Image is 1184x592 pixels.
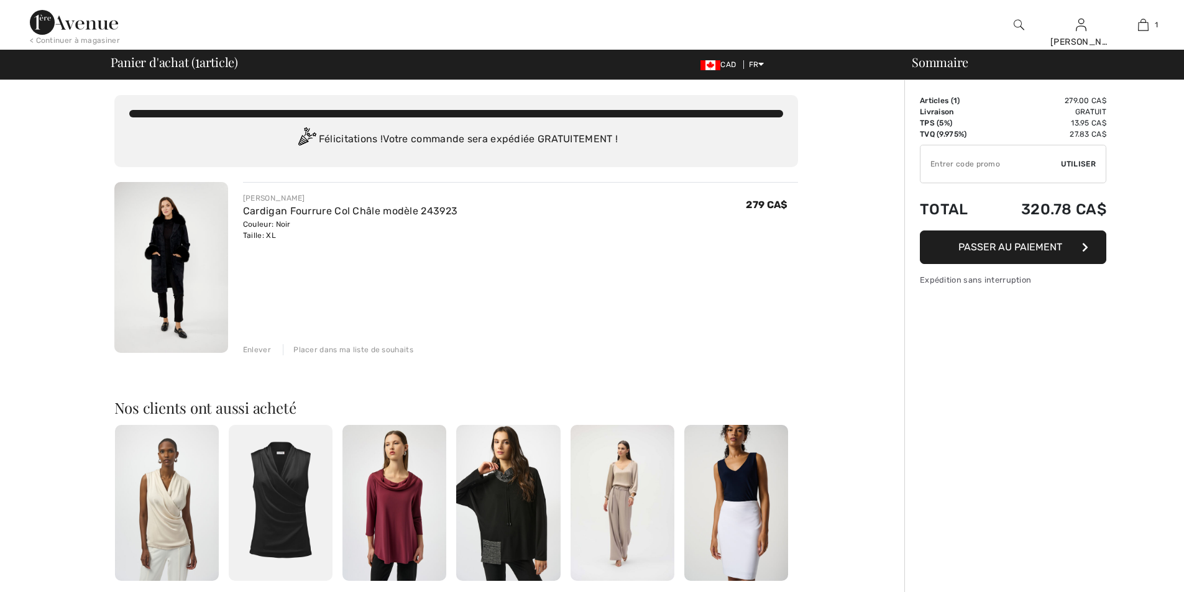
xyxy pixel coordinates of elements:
div: Enlever [243,344,271,355]
td: TPS (5%) [920,117,987,129]
img: Jupe Crayon Taille Haute modèle 153071 [684,425,788,581]
td: 279.00 CA$ [987,95,1106,106]
div: Placer dans ma liste de souhaits [283,344,413,355]
span: 279 CA$ [746,199,787,211]
img: Mon panier [1138,17,1149,32]
img: Pull Chic Col V modèle 252165 [571,425,674,581]
span: Panier d'achat ( article) [111,56,239,68]
img: Congratulation2.svg [294,127,319,152]
img: Mes infos [1076,17,1086,32]
div: Sommaire [897,56,1177,68]
span: 1 [953,96,957,105]
div: [PERSON_NAME] [1050,35,1111,48]
a: Cardigan Fourrure Col Châle modèle 243923 [243,205,457,217]
a: Se connecter [1076,19,1086,30]
h2: Nos clients ont aussi acheté [114,400,798,415]
td: 13.95 CA$ [987,117,1106,129]
img: Pull Décontracté Col V modèle 254215 [229,425,333,581]
img: recherche [1014,17,1024,32]
img: Pull Col Montant Décontracté modèle 253052 [456,425,560,581]
div: [PERSON_NAME] [243,193,457,204]
span: 1 [195,53,200,69]
div: < Continuer à magasiner [30,35,120,46]
span: CAD [700,60,741,69]
td: Articles ( ) [920,95,987,106]
td: Gratuit [987,106,1106,117]
img: Pull Décontracté Col Bénitier modèle 254173 [342,425,446,581]
img: Cardigan Fourrure Col Châle modèle 243923 [114,182,228,353]
input: Code promo [920,145,1061,183]
td: Livraison [920,106,987,117]
img: 1ère Avenue [30,10,118,35]
td: 320.78 CA$ [987,188,1106,230]
span: FR [749,60,764,69]
div: Félicitations ! Votre commande sera expédiée GRATUITEMENT ! [129,127,783,152]
span: Passer au paiement [958,241,1062,253]
div: Couleur: Noir Taille: XL [243,219,457,241]
button: Passer au paiement [920,230,1106,264]
span: Utiliser [1061,158,1096,170]
td: TVQ (9.975%) [920,129,987,140]
a: 1 [1113,17,1173,32]
div: Expédition sans interruption [920,274,1106,286]
img: Canadian Dollar [700,60,720,70]
img: Pull Décontracté Col V modèle 254215 [115,425,219,581]
td: Total [920,188,987,230]
td: 27.83 CA$ [987,129,1106,140]
span: 1 [1155,19,1158,30]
